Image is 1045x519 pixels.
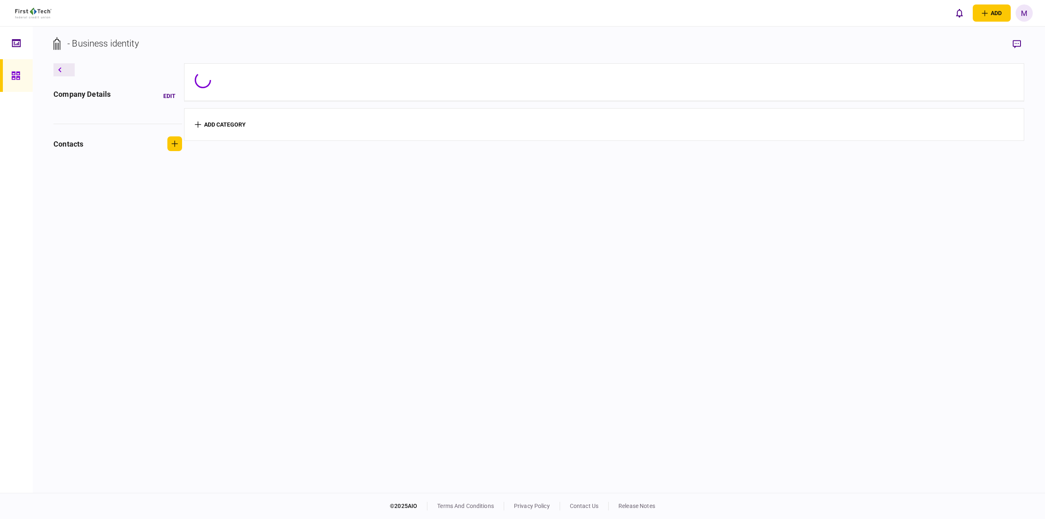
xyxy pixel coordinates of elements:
[67,37,139,50] div: - Business identity
[157,89,182,103] button: Edit
[1016,4,1033,22] button: M
[53,138,83,149] div: contacts
[514,503,550,509] a: privacy policy
[195,121,246,128] button: add category
[618,503,655,509] a: release notes
[951,4,968,22] button: open notifications list
[437,503,494,509] a: terms and conditions
[390,502,427,510] div: © 2025 AIO
[15,8,51,18] img: client company logo
[973,4,1011,22] button: open adding identity options
[53,89,111,103] div: company details
[570,503,598,509] a: contact us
